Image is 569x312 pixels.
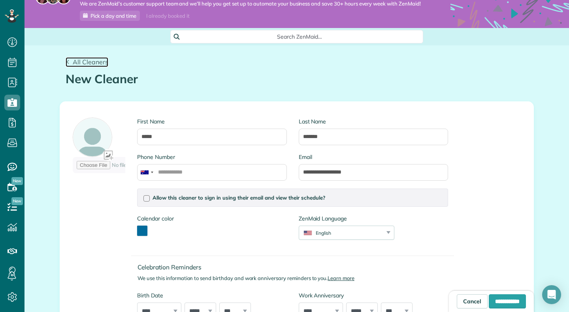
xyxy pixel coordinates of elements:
[90,13,136,19] span: Pick a day and time
[153,194,325,201] span: Allow this cleaner to sign in using their email and view their schedule?
[138,164,156,180] div: Australia: +61
[137,291,286,299] label: Birth Date
[457,294,488,308] a: Cancel
[137,118,286,125] label: First Name
[137,226,147,236] button: toggle color picker dialog
[73,58,108,66] span: All Cleaners
[137,215,173,222] label: Calendar color
[11,197,23,205] span: New
[299,215,394,222] label: ZenMaid Language
[138,264,454,271] h4: Celebration Reminders
[138,275,454,282] p: We use this information to send birthday and work anniversary reminders to you.
[299,230,384,236] div: English
[542,285,561,304] div: Open Intercom Messenger
[328,275,354,281] a: Learn more
[137,153,286,161] label: Phone Number
[66,73,528,86] h1: New Cleaner
[299,291,448,299] label: Work Anniversary
[299,153,448,161] label: Email
[299,118,448,125] label: Last Name
[141,11,194,21] div: I already booked it
[80,11,140,21] a: Pick a day and time
[66,57,108,67] a: All Cleaners
[80,0,421,7] span: We are ZenMaid’s customer support team and we’ll help you get set up to automate your business an...
[11,177,23,185] span: New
